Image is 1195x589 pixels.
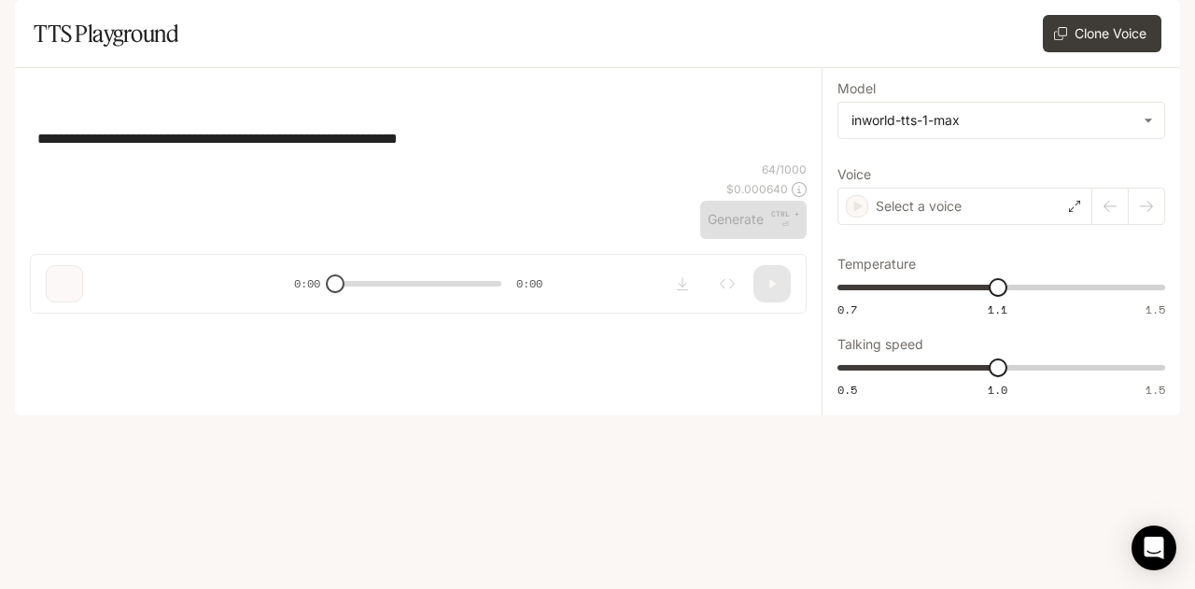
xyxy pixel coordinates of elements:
[762,161,807,177] p: 64 / 1000
[34,15,178,52] h1: TTS Playground
[876,197,962,216] p: Select a voice
[837,302,857,317] span: 0.7
[837,168,871,181] p: Voice
[988,382,1007,398] span: 1.0
[837,82,876,95] p: Model
[1146,382,1165,398] span: 1.5
[838,103,1164,138] div: inworld-tts-1-max
[837,258,916,271] p: Temperature
[726,181,788,197] p: $ 0.000640
[1132,526,1176,570] div: Open Intercom Messenger
[1146,302,1165,317] span: 1.5
[837,382,857,398] span: 0.5
[851,111,1134,130] div: inworld-tts-1-max
[1043,15,1161,52] button: Clone Voice
[14,9,48,43] button: open drawer
[988,302,1007,317] span: 1.1
[837,338,923,351] p: Talking speed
